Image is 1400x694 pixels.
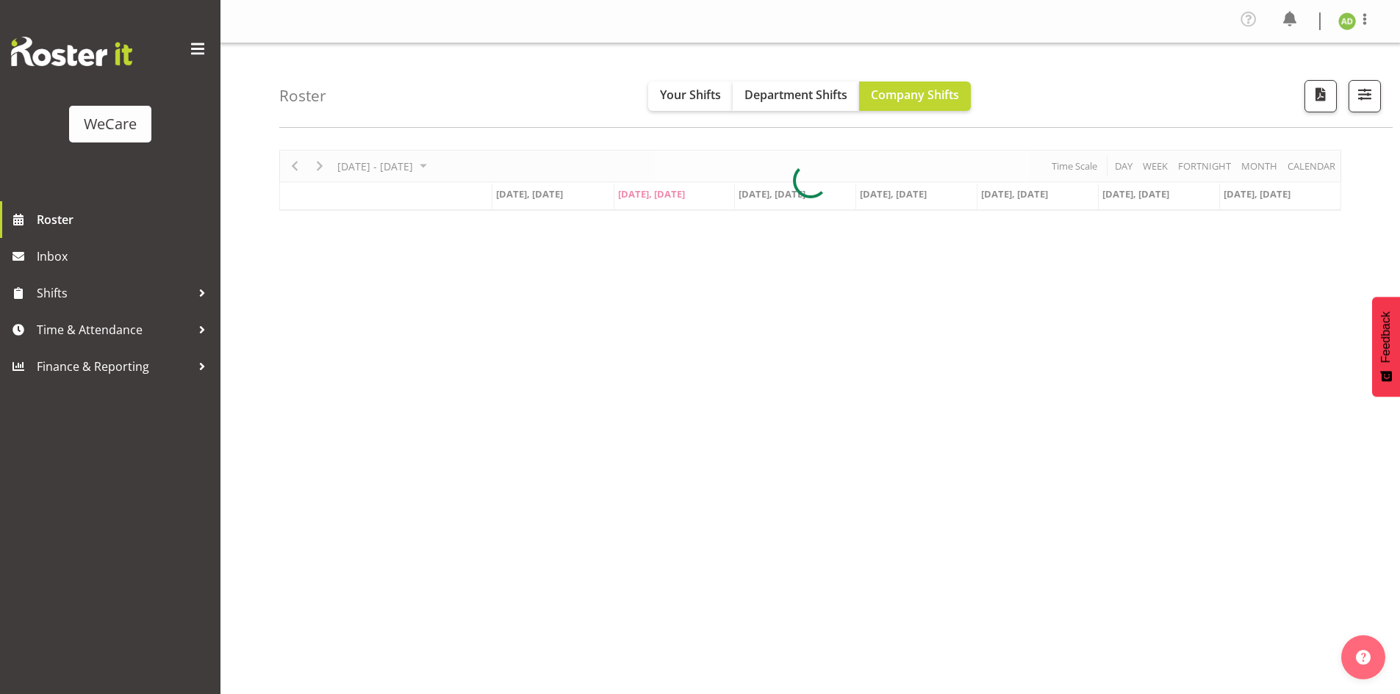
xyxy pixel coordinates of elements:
button: Filter Shifts [1349,80,1381,112]
span: Finance & Reporting [37,355,191,377]
div: WeCare [84,113,137,135]
img: help-xxl-2.png [1356,650,1371,665]
button: Your Shifts [648,82,733,111]
span: Shifts [37,282,191,304]
span: Time & Attendance [37,319,191,341]
h4: Roster [279,87,326,104]
button: Company Shifts [859,82,971,111]
button: Feedback - Show survey [1372,297,1400,397]
span: Inbox [37,245,213,267]
span: Company Shifts [871,87,959,103]
span: Roster [37,209,213,231]
button: Department Shifts [733,82,859,111]
span: Your Shifts [660,87,721,103]
img: Rosterit website logo [11,37,132,66]
img: aleea-devonport10476.jpg [1338,12,1356,30]
span: Department Shifts [744,87,847,103]
button: Download a PDF of the roster according to the set date range. [1304,80,1337,112]
span: Feedback [1379,311,1393,363]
